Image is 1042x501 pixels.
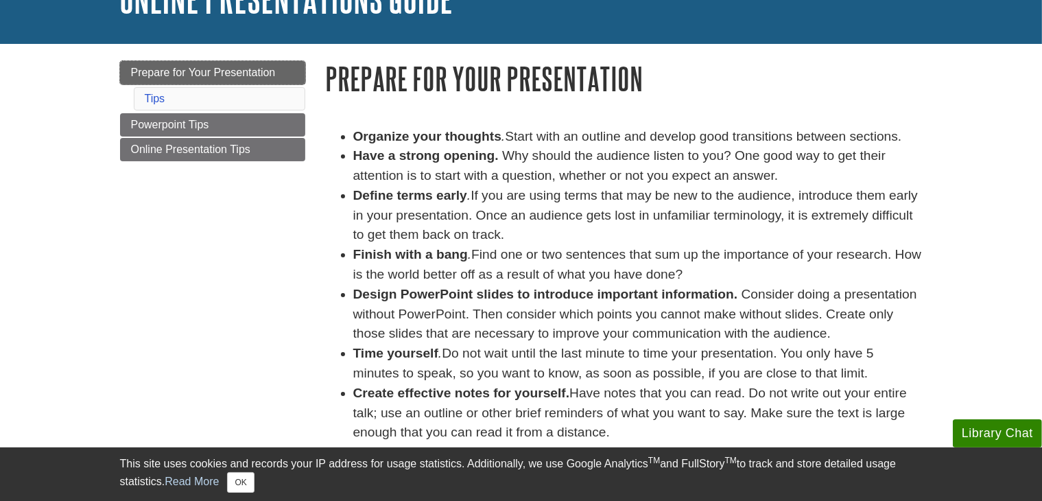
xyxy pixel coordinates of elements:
[353,285,923,344] li: Consider doing a presentation without PowerPoint. Then consider which points you cannot make with...
[467,188,471,202] em: .
[165,476,219,487] a: Read More
[353,129,501,143] strong: Organize your thoughts
[353,127,923,147] li: Start with an outline and develop good transitions between sections.
[227,472,254,493] button: Close
[353,287,738,301] strong: Design PowerPoint slides to introduce important information.
[353,445,524,459] strong: Practice, practice, practice.
[120,61,305,84] a: Prepare for Your Presentation
[648,456,660,465] sup: TM
[131,67,276,78] span: Prepare for Your Presentation
[953,419,1042,447] button: Library Chat
[353,188,467,202] strong: Define terms early
[131,143,250,155] span: Online Presentation Tips
[131,119,209,130] span: Powerpoint Tips
[145,93,165,104] a: Tips
[353,247,468,261] strong: Finish with a bang
[120,456,923,493] div: This site uses cookies and records your IP address for usage statistics. Additionally, we use Goo...
[468,247,471,261] em: .
[438,346,442,360] em: .
[326,61,923,96] h1: Prepare for Your Presentation
[353,245,923,285] li: Find one or two sentences that sum up the importance of your research. How is the world better of...
[353,386,570,400] strong: Create effective notes for yourself.
[353,146,923,186] li: Why should the audience listen to you? One good way to get their attention is to start with a que...
[725,456,737,465] sup: TM
[120,113,305,137] a: Powerpoint Tips
[353,384,923,443] li: Have notes that you can read. Do not write out your entire talk; use an outline or other brief re...
[353,346,438,360] strong: Time yourself
[501,129,505,143] em: .
[353,344,923,384] li: Do not wait until the last minute to time your presentation. You only have 5 minutes to speak, so...
[120,138,305,161] a: Online Presentation Tips
[120,61,305,161] div: Guide Page Menu
[353,186,923,245] li: If you are using terms that may be new to the audience, introduce them early in your presentation...
[353,148,499,163] strong: Have a strong opening.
